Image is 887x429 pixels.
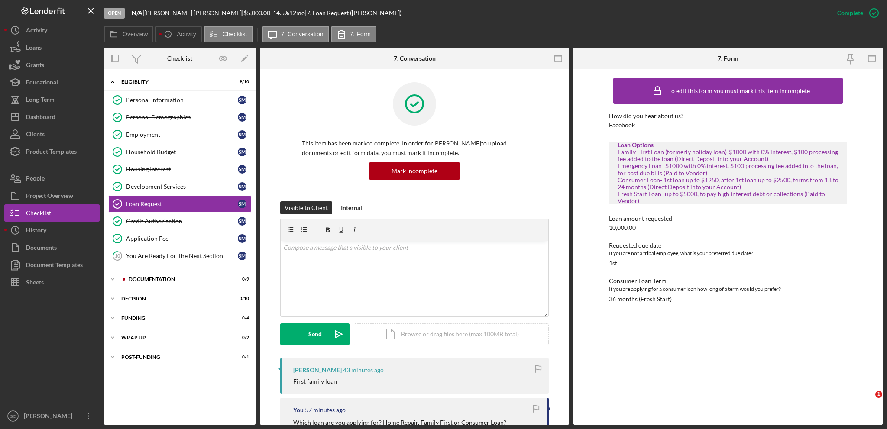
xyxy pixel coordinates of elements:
div: S M [238,148,246,156]
a: Activity [4,22,100,39]
div: S M [238,200,246,208]
button: Long-Term [4,91,100,108]
a: Housing InterestSM [108,161,251,178]
label: Activity [177,31,196,38]
div: Development Services [126,183,238,190]
div: Checklist [167,55,192,62]
div: 36 months (Fresh Start) [609,296,672,303]
a: 10You Are Ready For The Next SectionSM [108,247,251,264]
a: Credit AuthorizationSM [108,213,251,230]
button: Send [280,323,350,345]
button: Mark Incomplete [369,162,460,180]
div: Requested due date [609,242,847,249]
div: Funding [121,316,227,321]
div: 7. Conversation [394,55,436,62]
div: Sheets [26,274,44,293]
div: History [26,222,46,241]
div: Personal Demographics [126,114,238,121]
button: 7. Conversation [262,26,329,42]
button: SC[PERSON_NAME] [4,407,100,425]
div: S M [238,165,246,174]
div: Credit Authorization [126,218,238,225]
div: Household Budget [126,148,238,155]
div: Dashboard [26,108,55,128]
label: Checklist [223,31,247,38]
button: Document Templates [4,256,100,274]
button: People [4,170,100,187]
div: S M [238,96,246,104]
button: Internal [337,201,366,214]
button: Dashboard [4,108,100,126]
div: 0 / 1 [233,355,249,360]
div: 10,000.00 [609,224,636,231]
p: This item has been marked complete. In order for [PERSON_NAME] to upload documents or edit form d... [302,139,527,158]
button: 7. Form [331,26,376,42]
div: Eligiblity [121,79,227,84]
div: S M [238,182,246,191]
b: N/A [132,9,142,16]
div: Personal Information [126,97,238,103]
iframe: Intercom live chat [858,391,878,412]
div: Grants [26,56,44,76]
button: Documents [4,239,100,256]
a: Product Templates [4,143,100,160]
a: EmploymentSM [108,126,251,143]
div: You [293,406,304,413]
button: Loans [4,39,100,56]
a: Loan RequestSM [108,195,251,213]
div: Open [104,8,125,19]
div: S M [238,217,246,226]
button: Complete [829,4,883,22]
div: Loan amount requested [609,215,847,222]
button: Checklist [4,204,100,222]
div: Visible to Client [285,201,328,214]
label: 7. Form [350,31,371,38]
div: 7. Form [718,55,738,62]
time: 2025-08-29 16:57 [343,367,384,374]
button: Clients [4,126,100,143]
div: [PERSON_NAME] [22,407,78,427]
div: Wrap up [121,335,227,340]
p: Which loan are you applying for? Home Repair, Family First or Consumer Loan? [293,418,506,427]
button: Grants [4,56,100,74]
div: Checklist [26,204,51,224]
div: [PERSON_NAME] [PERSON_NAME] | [144,10,243,16]
div: If you are not a tribal employee, what is your preferred due date? [609,249,847,258]
div: Loan Options [618,142,838,148]
div: | 7. Loan Request ([PERSON_NAME]) [305,10,401,16]
div: Family First Loan (formerly holiday loan)-$1000 with 0% interest, $100 processing fee added to th... [618,148,838,204]
div: Long-Term [26,91,55,110]
div: Complete [837,4,863,22]
div: 0 / 2 [233,335,249,340]
a: History [4,222,100,239]
label: 7. Conversation [281,31,324,38]
div: 1st [609,260,617,267]
div: 0 / 9 [233,277,249,282]
div: Documentation [129,277,227,282]
div: Product Templates [26,143,77,162]
a: Application FeeSM [108,230,251,247]
div: [PERSON_NAME] [293,367,342,374]
div: Educational [26,74,58,93]
a: Household BudgetSM [108,143,251,161]
div: Send [308,323,322,345]
a: Development ServicesSM [108,178,251,195]
button: Project Overview [4,187,100,204]
button: Sheets [4,274,100,291]
div: How did you hear about us? [609,113,847,119]
button: Overview [104,26,153,42]
div: S M [238,113,246,122]
a: Personal DemographicsSM [108,109,251,126]
div: Clients [26,126,45,145]
div: 14.5 % [273,10,289,16]
div: Consumer Loan Term [609,277,847,284]
button: Checklist [204,26,253,42]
